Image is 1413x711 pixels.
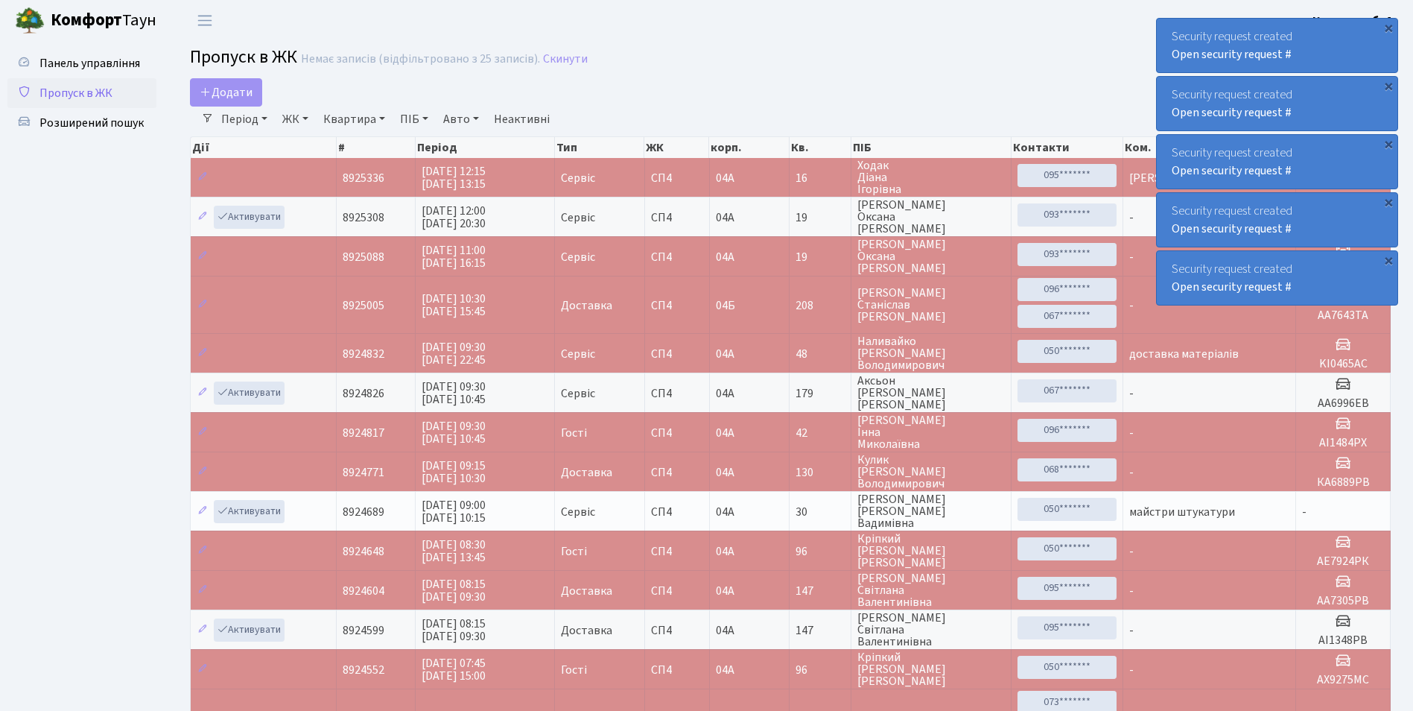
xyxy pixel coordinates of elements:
[422,655,486,684] span: [DATE] 07:45 [DATE] 15:00
[343,209,384,226] span: 8925308
[301,52,540,66] div: Немає записів (відфільтровано з 25 записів).
[851,137,1012,158] th: ПІБ
[422,291,486,320] span: [DATE] 10:30 [DATE] 15:45
[651,172,703,184] span: СП4
[343,464,384,481] span: 8924771
[1129,543,1134,560] span: -
[422,163,486,192] span: [DATE] 12:15 [DATE] 13:15
[796,467,844,478] span: 130
[561,625,612,636] span: Доставка
[422,497,486,526] span: [DATE] 09:00 [DATE] 10:15
[796,251,844,263] span: 19
[716,662,734,678] span: 04А
[644,137,709,158] th: ЖК
[343,346,384,362] span: 8924832
[1302,436,1384,450] h5: АІ1484РХ
[1302,594,1384,608] h5: АА7305РВ
[555,137,644,158] th: Тип
[214,206,285,229] a: Активувати
[214,382,285,405] a: Активувати
[651,585,703,597] span: СП4
[716,622,734,639] span: 04А
[337,137,416,158] th: #
[651,251,703,263] span: СП4
[796,625,844,636] span: 147
[716,583,734,599] span: 04А
[651,388,703,399] span: СП4
[1302,504,1306,520] span: -
[561,300,612,312] span: Доставка
[561,585,612,597] span: Доставка
[1129,464,1134,481] span: -
[394,107,434,132] a: ПІБ
[1381,253,1396,268] div: ×
[1129,170,1218,186] span: [PERSON_NAME]
[215,107,273,132] a: Період
[200,84,253,101] span: Додати
[51,8,156,34] span: Таун
[716,297,735,314] span: 04Б
[796,585,844,597] span: 147
[1302,633,1384,648] h5: АІ1348РВ
[561,506,595,518] span: Сервіс
[1157,193,1397,247] div: Security request created
[561,172,595,184] span: Сервіс
[716,209,734,226] span: 04А
[857,651,1005,687] span: Кріпкий [PERSON_NAME] [PERSON_NAME]
[1172,162,1292,179] a: Open security request #
[1302,309,1384,323] h5: АА7643ТА
[1157,19,1397,72] div: Security request created
[796,388,844,399] span: 179
[416,137,555,158] th: Період
[651,300,703,312] span: СП4
[1157,77,1397,130] div: Security request created
[343,583,384,599] span: 8924604
[1012,137,1123,158] th: Контакти
[1381,136,1396,151] div: ×
[1172,104,1292,121] a: Open security request #
[1302,475,1384,490] h5: КА6889РВ
[716,249,734,265] span: 04А
[1302,673,1384,687] h5: АХ9275МС
[651,212,703,224] span: СП4
[1172,221,1292,237] a: Open security request #
[857,533,1005,569] span: Кріпкий [PERSON_NAME] [PERSON_NAME]
[543,52,588,66] a: Скинути
[422,418,486,447] span: [DATE] 09:30 [DATE] 10:45
[343,170,384,186] span: 8925336
[1172,279,1292,295] a: Open security request #
[716,170,734,186] span: 04А
[561,388,595,399] span: Сервіс
[276,107,314,132] a: ЖК
[651,546,703,557] span: СП4
[343,385,384,402] span: 8924826
[857,414,1005,450] span: [PERSON_NAME] Інна Миколаївна
[651,625,703,636] span: СП4
[1129,583,1134,599] span: -
[561,546,587,557] span: Гості
[343,622,384,639] span: 8924599
[488,107,556,132] a: Неактивні
[437,107,485,132] a: Авто
[1129,346,1239,362] span: доставка матеріалів
[716,464,734,481] span: 04А
[857,612,1005,648] span: [PERSON_NAME] Світлана Валентинівна
[214,500,285,523] a: Активувати
[716,425,734,441] span: 04А
[857,287,1005,323] span: [PERSON_NAME] Станіслав [PERSON_NAME]
[561,664,587,676] span: Гості
[651,506,703,518] span: СП4
[561,467,612,478] span: Доставка
[1302,396,1384,411] h5: АА6996ЕВ
[651,348,703,360] span: СП4
[716,543,734,560] span: 04А
[422,458,486,487] span: [DATE] 09:15 [DATE] 10:30
[716,504,734,520] span: 04А
[857,335,1005,371] span: Наливайко [PERSON_NAME] Володимирович
[422,576,486,605] span: [DATE] 08:15 [DATE] 09:30
[343,425,384,441] span: 8924817
[1129,209,1134,226] span: -
[857,454,1005,490] span: Кулик [PERSON_NAME] Володимирович
[186,8,223,33] button: Переключити навігацію
[790,137,851,158] th: Кв.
